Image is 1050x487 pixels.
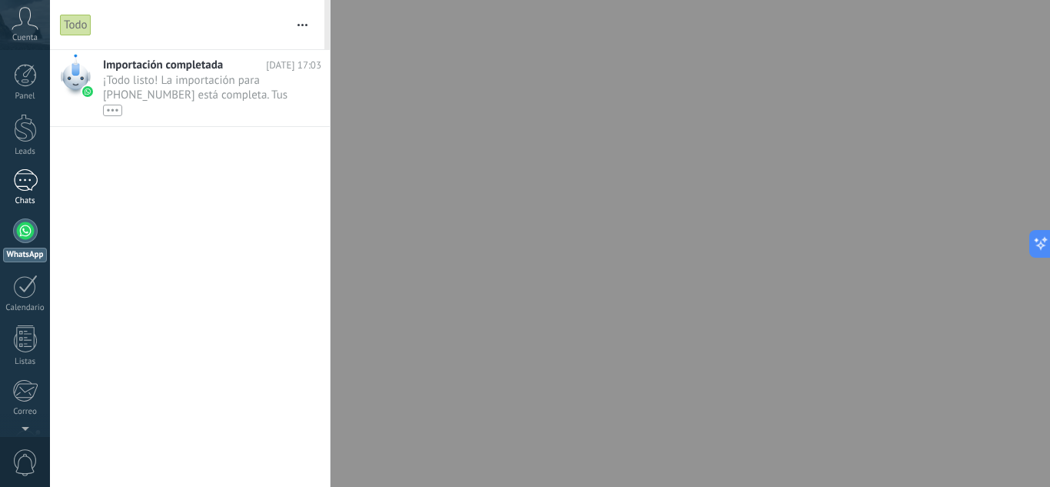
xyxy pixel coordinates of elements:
div: Chats [3,196,48,206]
img: waba.svg [82,86,93,97]
div: Panel [3,92,48,102]
span: ¡Todo listo! La importación para [PHONE_NUMBER] está completa. Tus datos de WhatsApp están listos... [103,73,292,116]
div: Leads [3,147,48,157]
span: Importación completada [103,58,223,72]
div: WhatsApp [3,248,47,262]
span: Cuenta [12,33,38,43]
div: Correo [3,407,48,417]
div: Listas [3,357,48,367]
div: Todo [60,14,91,36]
span: [DATE] 17:03 [266,58,321,72]
div: Calendario [3,303,48,313]
div: ••• [103,105,122,116]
